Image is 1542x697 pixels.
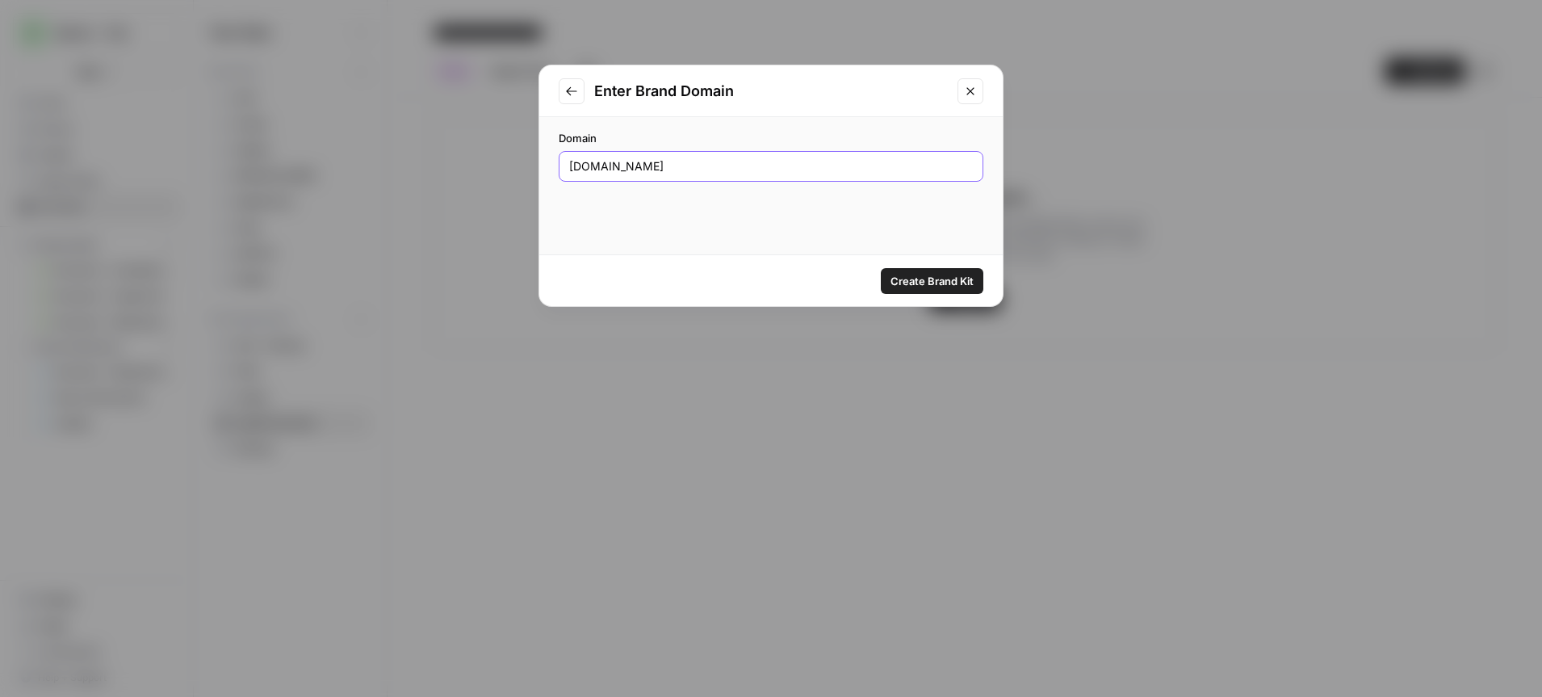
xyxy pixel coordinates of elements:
[559,130,983,146] label: Domain
[957,78,983,104] button: Close modal
[881,268,983,294] button: Create Brand Kit
[569,158,973,174] input: www.example.com
[890,273,974,289] span: Create Brand Kit
[594,80,948,103] h2: Enter Brand Domain
[559,78,585,104] button: Go to previous step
